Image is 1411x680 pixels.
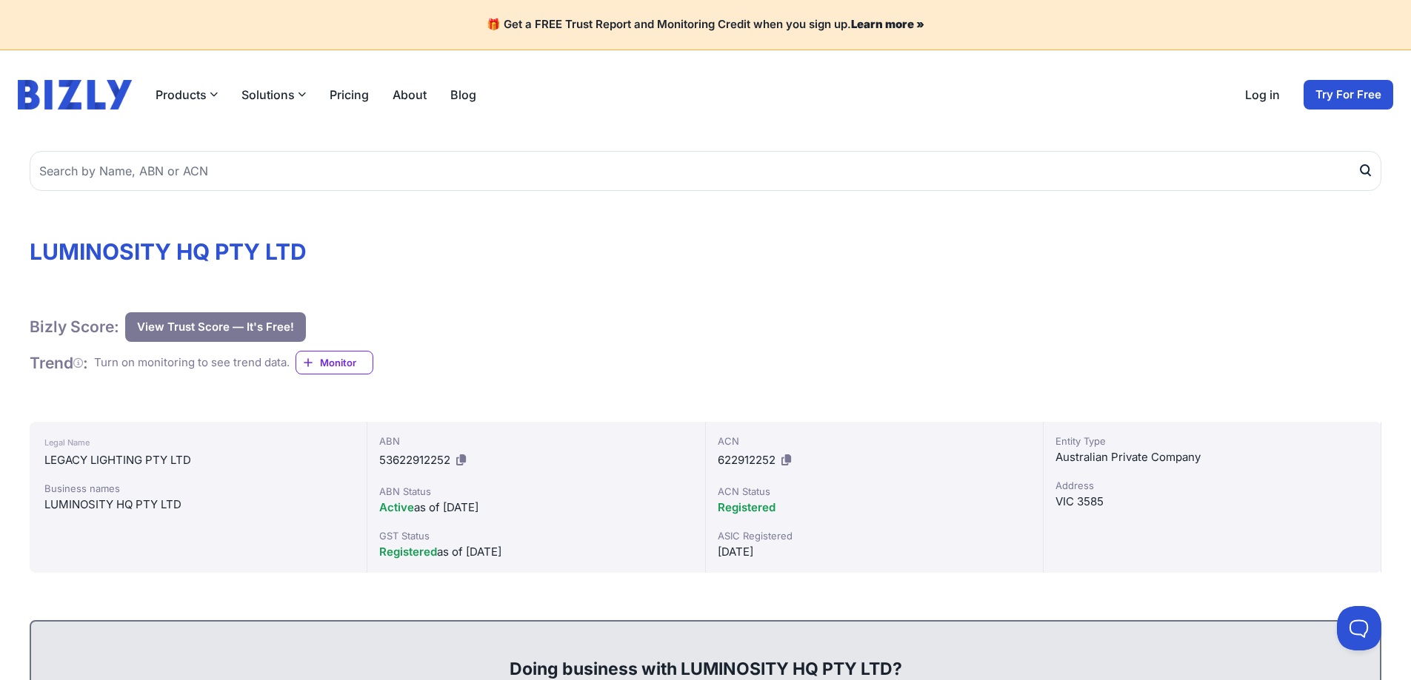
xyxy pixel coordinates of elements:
[1055,478,1369,493] div: Address
[1337,606,1381,650] iframe: Toggle Customer Support
[330,86,369,104] a: Pricing
[379,500,414,514] span: Active
[1055,448,1369,466] div: Australian Private Company
[44,451,352,469] div: LEGACY LIGHTING PTY LTD
[450,86,476,104] a: Blog
[44,434,352,451] div: Legal Name
[379,453,450,467] span: 53622912252
[241,86,306,104] button: Solutions
[1304,80,1393,110] a: Try For Free
[30,151,1381,191] input: Search by Name, ABN or ACN
[44,481,352,496] div: Business names
[718,484,1031,499] div: ACN Status
[1055,434,1369,448] div: Entity Type
[718,453,775,467] span: 622912252
[156,86,218,104] button: Products
[30,238,1381,265] h1: LUMINOSITY HQ PTY LTD
[320,355,373,370] span: Monitor
[379,499,693,516] div: as of [DATE]
[379,545,437,559] span: Registered
[1245,86,1280,104] a: Log in
[379,484,693,499] div: ABN Status
[1055,493,1369,511] div: VIC 3585
[30,317,119,337] h1: Bizly Score:
[851,17,924,31] a: Learn more »
[718,500,775,514] span: Registered
[379,543,693,561] div: as of [DATE]
[718,528,1031,543] div: ASIC Registered
[296,351,373,374] a: Monitor
[379,528,693,543] div: GST Status
[393,86,427,104] a: About
[44,496,352,514] div: LUMINOSITY HQ PTY LTD
[125,312,306,342] button: View Trust Score — It's Free!
[379,434,693,448] div: ABN
[18,18,1393,32] h4: 🎁 Get a FREE Trust Report and Monitoring Credit when you sign up.
[718,543,1031,561] div: [DATE]
[718,434,1031,448] div: ACN
[30,353,88,373] h1: Trend :
[94,354,290,371] div: Turn on monitoring to see trend data.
